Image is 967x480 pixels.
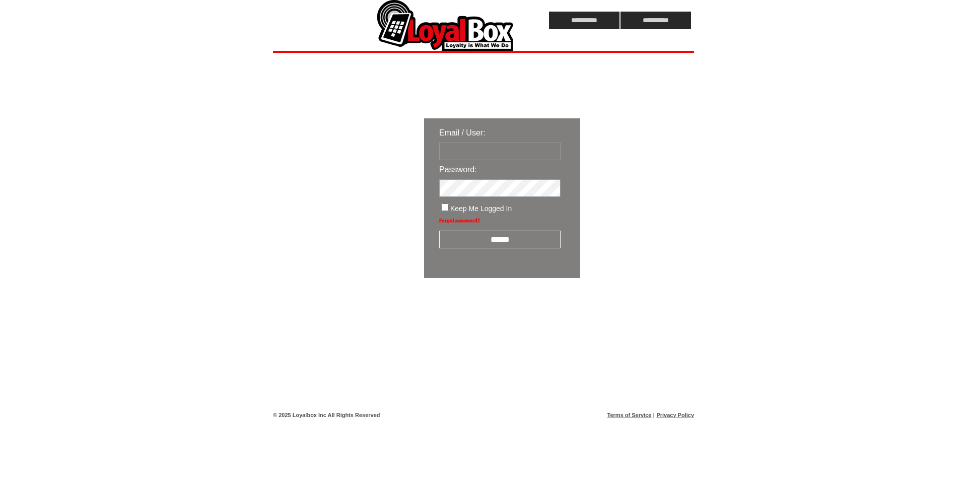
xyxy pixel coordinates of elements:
img: transparent.png [609,303,660,316]
span: Email / User: [439,128,486,137]
span: Keep Me Logged In [450,204,512,213]
span: | [653,412,655,418]
span: Password: [439,165,477,174]
a: Forgot password? [439,218,480,223]
a: Privacy Policy [656,412,694,418]
a: Terms of Service [607,412,652,418]
span: © 2025 Loyalbox Inc All Rights Reserved [273,412,380,418]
